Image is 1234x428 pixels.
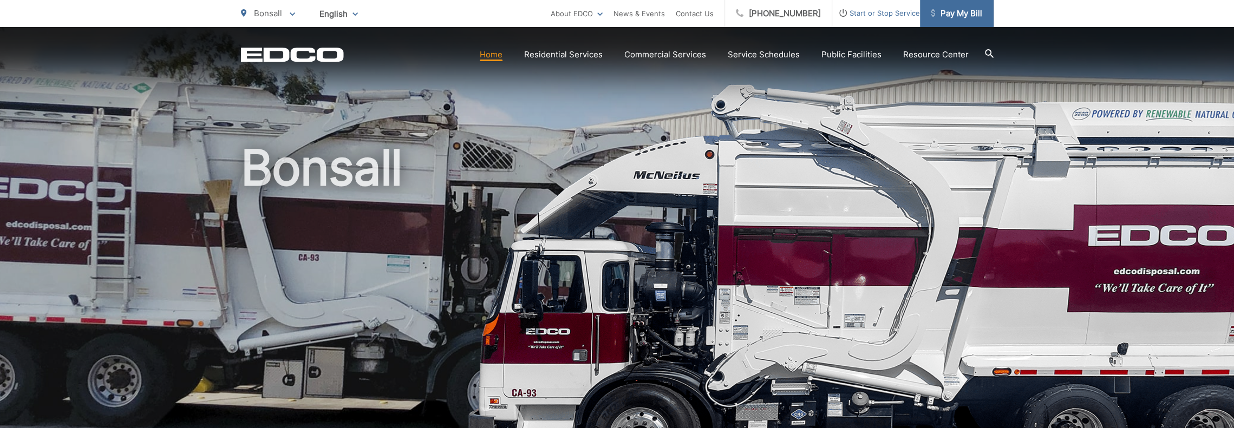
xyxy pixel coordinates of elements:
a: Resource Center [903,48,969,61]
a: Commercial Services [624,48,706,61]
a: Residential Services [524,48,603,61]
span: English [311,4,366,23]
a: News & Events [613,7,665,20]
a: Home [480,48,502,61]
a: Service Schedules [728,48,800,61]
span: Pay My Bill [931,7,982,20]
a: Contact Us [676,7,714,20]
a: EDCD logo. Return to the homepage. [241,47,344,62]
a: About EDCO [551,7,603,20]
a: Public Facilities [821,48,882,61]
span: Bonsall [254,8,282,18]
